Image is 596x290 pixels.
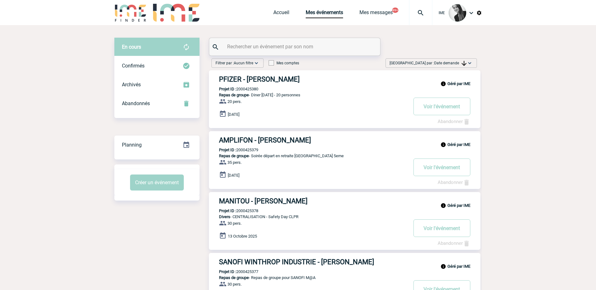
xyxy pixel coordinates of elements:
button: Créer un événement [130,175,184,191]
span: Date demande [434,61,467,65]
b: Géré par IME [447,203,470,208]
img: info_black_24dp.svg [440,203,446,208]
img: info_black_24dp.svg [440,264,446,269]
span: 30 pers. [227,282,242,287]
h3: PFIZER - [PERSON_NAME] [219,75,407,83]
button: 99+ [392,8,398,13]
button: Voir l'événement [413,98,470,115]
span: Abandonnés [122,100,150,106]
span: Archivés [122,82,141,88]
img: 101050-0.jpg [449,4,466,22]
h3: SANOFI WINTHROP INDUSTRIE - [PERSON_NAME] [219,258,407,266]
label: Mes comptes [269,61,299,65]
a: Mes événements [306,9,343,18]
span: 30 pers. [227,221,242,226]
span: Aucun filtre [234,61,253,65]
span: Filtrer par : [216,60,253,66]
img: info_black_24dp.svg [440,142,446,148]
h3: AMPLIFON - [PERSON_NAME] [219,136,407,144]
span: Divers [219,214,230,219]
a: SANOFI WINTHROP INDUSTRIE - [PERSON_NAME] [209,258,480,266]
span: [DATE] [228,112,239,117]
div: Retrouvez ici tous les événements que vous avez décidé d'archiver [114,75,200,94]
div: Retrouvez ici tous vos évènements avant confirmation [114,38,200,56]
span: 13 Octobre 2025 [228,234,257,239]
span: Repas de groupe [219,93,249,97]
img: IME-Finder [114,4,147,22]
b: Géré par IME [447,264,470,269]
b: Projet ID : [219,208,236,213]
a: AMPLIFON - [PERSON_NAME] [209,136,480,144]
p: - Soirée départ en retraite [GEOGRAPHIC_DATA] 5eme [209,153,407,158]
p: 2000425379 [209,148,258,152]
span: [GEOGRAPHIC_DATA] par : [390,60,467,66]
span: IME [439,11,445,15]
p: - CENTRALISATION - Safety Day CLPR [209,214,407,219]
img: arrow_downward.png [462,61,467,66]
img: baseline_expand_more_white_24dp-b.png [253,60,260,66]
p: 2000425378 [209,208,258,213]
b: Projet ID : [219,148,236,152]
span: Confirmés [122,63,145,69]
img: info_black_24dp.svg [440,81,446,87]
a: Abandonner [438,240,470,246]
b: Géré par IME [447,142,470,147]
a: Mes messages [359,9,393,18]
b: Projet ID : [219,87,236,91]
h3: MANITOU - [PERSON_NAME] [219,197,407,205]
b: Projet ID : [219,269,236,274]
p: - Repas de groupe pour SANOFI M@A [209,275,407,280]
a: Abandonner [438,180,470,185]
p: - Diner [DATE] - 20 personnes [209,93,407,97]
a: Accueil [273,9,289,18]
a: Abandonner [438,119,470,124]
input: Rechercher un événement par son nom [226,42,365,51]
a: PFIZER - [PERSON_NAME] [209,75,480,83]
a: Planning [114,135,200,154]
img: baseline_expand_more_white_24dp-b.png [467,60,473,66]
p: 2000425380 [209,87,258,91]
span: 20 pers. [227,99,242,104]
button: Voir l'événement [413,219,470,237]
div: Retrouvez ici tous vos événements organisés par date et état d'avancement [114,136,200,154]
span: [DATE] [228,173,239,178]
span: Planning [122,142,142,148]
span: Repas de groupe [219,153,249,158]
a: MANITOU - [PERSON_NAME] [209,197,480,205]
span: En cours [122,44,141,50]
span: 35 pers. [227,160,242,165]
b: Géré par IME [447,81,470,86]
span: Repas de groupe [219,275,249,280]
p: 2000425377 [209,269,258,274]
button: Voir l'événement [413,158,470,176]
div: Retrouvez ici tous vos événements annulés [114,94,200,113]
